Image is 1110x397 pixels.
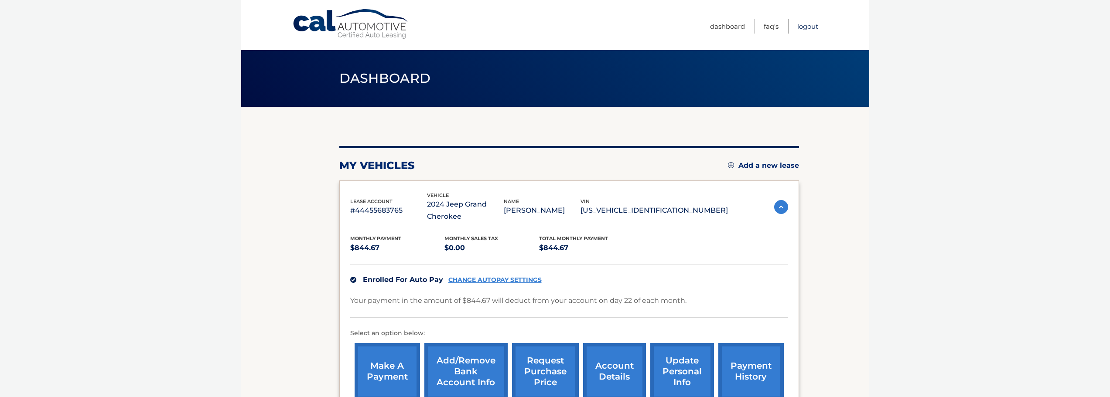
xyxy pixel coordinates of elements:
span: Total Monthly Payment [539,235,608,241]
span: name [504,198,519,204]
a: Cal Automotive [292,9,410,40]
span: Enrolled For Auto Pay [363,275,443,284]
p: [PERSON_NAME] [504,204,581,217]
p: [US_VEHICLE_IDENTIFICATION_NUMBER] [581,204,728,217]
p: Your payment in the amount of $844.67 will deduct from your account on day 22 of each month. [350,295,686,307]
p: $844.67 [539,242,634,254]
span: vin [581,198,590,204]
p: $844.67 [350,242,445,254]
span: Monthly sales Tax [444,235,498,241]
a: CHANGE AUTOPAY SETTINGS [448,276,542,284]
img: add.svg [728,162,734,168]
a: Dashboard [710,19,745,34]
span: Monthly Payment [350,235,401,241]
a: Add a new lease [728,161,799,170]
a: FAQ's [764,19,779,34]
span: Dashboard [339,70,431,86]
p: Select an option below: [350,328,788,339]
h2: my vehicles [339,159,415,172]
img: check.svg [350,277,356,283]
img: accordion-active.svg [774,200,788,214]
p: 2024 Jeep Grand Cherokee [427,198,504,223]
p: $0.00 [444,242,539,254]
span: lease account [350,198,393,204]
a: Logout [797,19,818,34]
p: #44455683765 [350,204,427,217]
span: vehicle [427,192,449,198]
